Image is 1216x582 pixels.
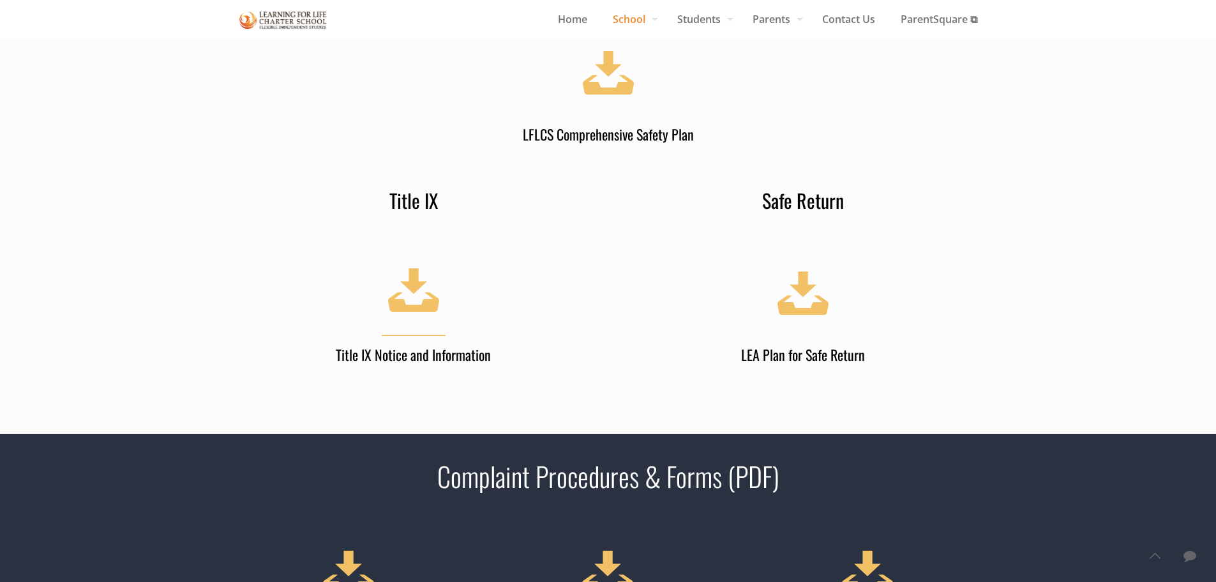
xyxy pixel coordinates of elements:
span: Parents [740,10,809,29]
a: LFLCS Comprehensive Safety Plan [421,34,795,143]
a: Back to top icon [1141,542,1168,569]
span: School [600,10,664,29]
a: LEA Plan for Safe Return [616,255,990,364]
span: Home [545,10,600,29]
h4: LFLCS Comprehensive Safety Plan [421,124,795,143]
span: Contact Us [809,10,888,29]
h3: Title IX [227,188,601,213]
h3: Safe Return [616,188,990,213]
a: Title IX Notice and Information [227,255,601,364]
h4: Title IX Notice and Information [227,344,601,364]
span: Students [664,10,740,29]
img: Important Information [239,9,327,31]
span: ParentSquare ⧉ [888,10,990,29]
h2: Complaint Procedures & Forms (PDF) [227,459,990,493]
h4: LEA Plan for Safe Return [616,344,990,364]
